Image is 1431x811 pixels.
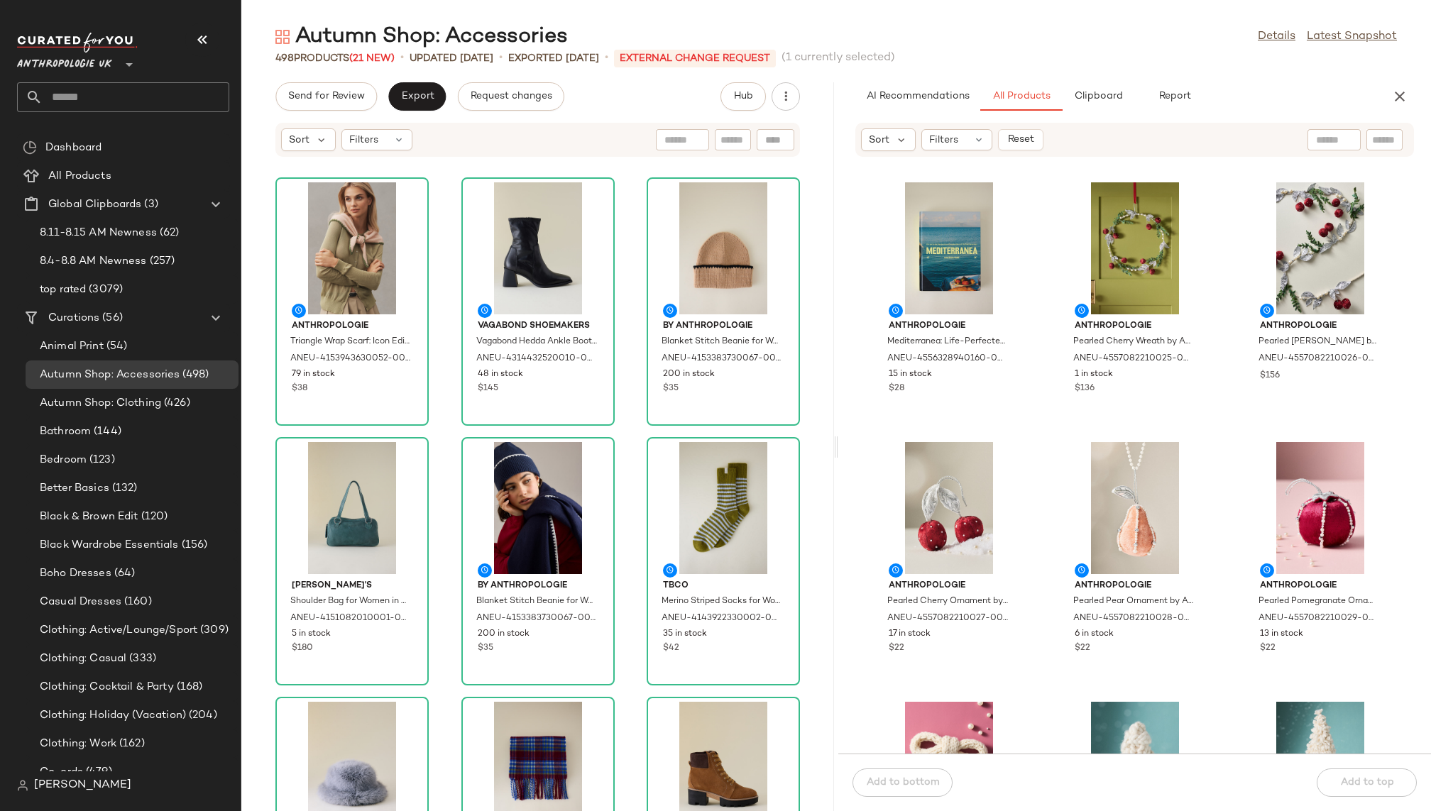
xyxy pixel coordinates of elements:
[180,367,209,383] span: (498)
[889,642,904,655] span: $22
[662,336,782,348] span: Blanket Stitch Beanie for Women in Beige, Polyester/Nylon by Anthropologie
[40,594,121,610] span: Casual Dresses
[663,382,679,395] span: $35
[1258,28,1295,45] a: Details
[292,580,412,592] span: [PERSON_NAME]'s
[1260,370,1280,382] span: $156
[663,368,715,381] span: 200 in stock
[40,282,86,298] span: top rated
[733,91,753,102] span: Hub
[40,367,180,383] span: Autumn Shop: Accessories
[104,338,128,355] span: (54)
[292,320,412,333] span: Anthropologie
[889,320,1009,333] span: Anthropologie
[83,764,112,780] span: (479)
[652,182,795,314] img: 4153383730067_016_e
[40,424,91,440] span: Bathroom
[275,23,568,51] div: Autumn Shop: Accessories
[663,628,707,641] span: 35 in stock
[508,51,599,66] p: Exported [DATE]
[40,651,126,667] span: Clothing: Casual
[1075,580,1195,592] span: Anthropologie
[889,368,932,381] span: 15 in stock
[1307,28,1397,45] a: Latest Snapshot
[17,48,112,74] span: Anthropologie UK
[87,452,115,468] span: (123)
[887,595,1008,608] span: Pearled Cherry Ornament by Anthropologie, Polyester/Rayon
[720,82,766,111] button: Hub
[1075,382,1095,395] span: $136
[400,50,404,67] span: •
[478,580,598,592] span: By Anthropologie
[161,395,190,412] span: (426)
[998,129,1043,150] button: Reset
[48,310,99,326] span: Curations
[478,642,493,655] span: $35
[499,50,503,67] span: •
[290,336,411,348] span: Triangle Wrap Scarf: Icon Edition for Women in Green, Polyester/Nylon/Wool by Anthropologie
[1259,336,1379,348] span: Pearled [PERSON_NAME] by Anthropologie, Cotton
[1007,134,1033,145] span: Reset
[478,368,523,381] span: 48 in stock
[1075,320,1195,333] span: Anthropologie
[476,336,597,348] span: Vagabond Hedda Ankle Boots for Women in Black, Cotton/Leather/Tencel, Size 36 by Vagabond Shoemak...
[290,595,411,608] span: Shoulder Bag for Women in Blue, Leather by [PERSON_NAME]'s at Anthropologie
[275,51,395,66] div: Products
[478,628,530,641] span: 200 in stock
[866,91,970,102] span: AI Recommendations
[40,679,174,695] span: Clothing: Cocktail & Party
[478,382,498,395] span: $145
[458,82,564,111] button: Request changes
[1259,353,1379,365] span: ANEU-4557082210026-000-259
[40,622,197,639] span: Clothing: Active/Lounge/Sport
[292,642,313,655] span: $180
[48,197,141,213] span: Global Clipboards
[605,50,608,67] span: •
[40,707,186,724] span: Clothing: Holiday (Vacation)
[157,225,180,241] span: (62)
[1260,628,1303,641] span: 13 in stock
[109,480,138,497] span: (132)
[466,442,610,574] img: 4153383730067_041_e5
[280,182,424,314] img: 102391869_030_p
[1249,442,1392,574] img: 100304401_640_b
[1260,580,1381,592] span: Anthropologie
[1249,182,1392,314] img: 100299585_259_b
[1063,182,1207,314] img: 100297464_259_b
[1073,595,1194,608] span: Pearled Pear Ornament by Anthropologie in Orange, Polyester/Rayon
[466,182,610,314] img: 4314432520010_001_e
[292,382,307,395] span: $38
[1259,595,1379,608] span: Pearled Pomegranate Ornament by Anthropologie, Polyester/Rayon
[275,53,294,64] span: 498
[290,353,411,365] span: ANEU-4153943630052-000-030
[929,133,958,148] span: Filters
[869,133,889,148] span: Sort
[614,50,776,67] p: External Change Request
[1260,642,1276,655] span: $22
[1075,628,1114,641] span: 6 in stock
[663,642,679,655] span: $42
[40,537,179,553] span: Black Wardrobe Essentials
[476,353,597,365] span: ANEU-4314432520010-000-001
[889,580,1009,592] span: Anthropologie
[287,91,365,102] span: Send for Review
[17,33,138,53] img: cfy_white_logo.C9jOOHJF.svg
[40,480,109,497] span: Better Basics
[349,133,378,148] span: Filters
[889,382,904,395] span: $28
[782,50,895,67] span: (1 currently selected)
[662,353,782,365] span: ANEU-4153383730067-000-016
[887,353,1008,365] span: ANEU-4556328940160-000-040
[877,182,1021,314] img: 4556328940160_040_e
[40,225,157,241] span: 8.11-8.15 AM Newness
[147,253,175,270] span: (257)
[292,368,335,381] span: 79 in stock
[138,509,168,525] span: (120)
[1075,368,1113,381] span: 1 in stock
[1073,336,1194,348] span: Pearled Cherry Wreath by Anthropologie, Cotton/Rayon
[1259,612,1379,625] span: ANEU-4557082210029-000-640
[410,51,493,66] p: updated [DATE]
[476,595,597,608] span: Blanket Stitch Beanie for Women in Blue, Polyester/Nylon by Anthropologie
[388,82,446,111] button: Export
[141,197,158,213] span: (3)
